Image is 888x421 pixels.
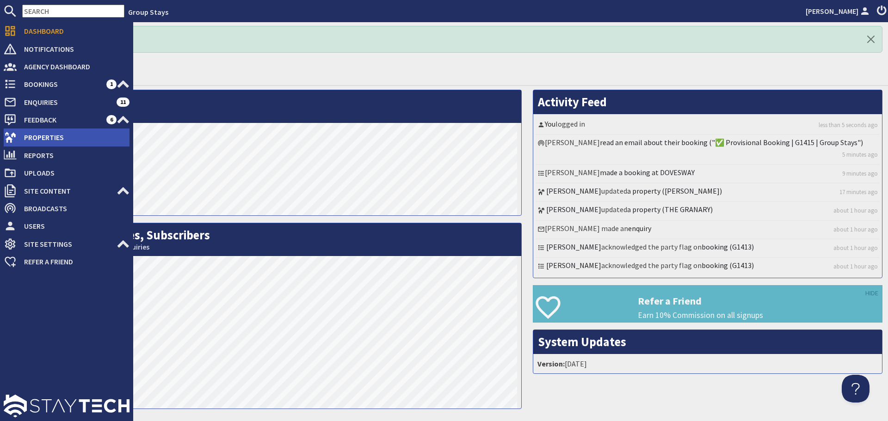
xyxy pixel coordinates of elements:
[28,90,521,123] h2: Visits per Day
[536,202,880,220] li: updated
[4,219,129,233] a: Users
[117,98,129,107] span: 11
[628,224,651,233] a: enquiry
[536,135,880,165] li: [PERSON_NAME]
[533,285,882,323] a: Refer a Friend Earn 10% Commission on all signups
[538,334,626,349] a: System Updates
[806,6,871,17] a: [PERSON_NAME]
[833,262,878,271] a: about 1 hour ago
[4,148,129,163] a: Reports
[536,356,880,371] li: [DATE]
[833,206,878,215] a: about 1 hour ago
[17,59,129,74] span: Agency Dashboard
[28,223,521,256] h2: Bookings, Enquiries, Subscribers
[536,183,880,202] li: updated
[546,242,601,251] a: [PERSON_NAME]
[17,254,129,269] span: Refer a Friend
[842,169,878,178] a: 9 minutes ago
[536,165,880,183] li: [PERSON_NAME]
[546,186,601,195] a: [PERSON_NAME]
[4,237,129,251] a: Site Settings
[17,219,129,233] span: Users
[536,221,880,239] li: [PERSON_NAME] made an
[865,288,878,299] a: HIDE
[4,77,129,92] a: Bookings 1
[702,242,754,251] a: booking (G1413)
[842,375,869,403] iframe: Toggle Customer Support
[833,244,878,252] a: about 1 hour ago
[536,116,880,135] li: logged in
[4,254,129,269] a: Refer a Friend
[833,225,878,234] a: about 1 hour ago
[4,95,129,110] a: Enquiries 11
[536,258,880,275] li: acknowledged the party flag on
[702,261,754,270] a: booking (G1413)
[17,112,106,127] span: Feedback
[819,121,878,129] a: less than 5 seconds ago
[4,183,129,198] a: Site Content
[106,115,117,124] span: 6
[4,130,129,145] a: Properties
[627,186,722,195] a: a property ([PERSON_NAME])
[28,26,882,53] div: Logged In! Hello!
[4,165,129,180] a: Uploads
[17,237,117,251] span: Site Settings
[17,165,129,180] span: Uploads
[4,24,129,38] a: Dashboard
[17,183,117,198] span: Site Content
[4,112,129,127] a: Feedback 6
[17,130,129,145] span: Properties
[33,110,517,118] small: This Month: 22286 Visits
[128,7,168,17] a: Group Stays
[4,395,129,417] img: staytech_l_w-4e588a39d9fa60e82540d7cfac8cfe4b7147e857d3e8dbdfbd41c59d52db0ec4.svg
[600,138,863,147] a: read an email about their booking ("✅ Provisional Booking | G1415 | Group Stays")
[17,201,129,216] span: Broadcasts
[638,309,882,321] p: Earn 10% Commission on all signups
[839,188,878,196] a: 17 minutes ago
[33,243,517,251] small: This Month: 9 Bookings, 23 Enquiries
[106,79,117,89] span: 1
[842,150,878,159] a: 5 minutes ago
[4,42,129,56] a: Notifications
[627,205,713,214] a: a property (THE GRANARY)
[17,77,106,92] span: Bookings
[17,24,129,38] span: Dashboard
[546,261,601,270] a: [PERSON_NAME]
[537,359,565,368] strong: Version:
[17,95,117,110] span: Enquiries
[545,119,555,128] a: You
[638,295,882,307] h3: Refer a Friend
[538,94,607,110] a: Activity Feed
[17,148,129,163] span: Reports
[4,201,129,216] a: Broadcasts
[17,42,129,56] span: Notifications
[600,168,695,177] a: made a booking at DOVESWAY
[546,205,601,214] a: [PERSON_NAME]
[4,59,129,74] a: Agency Dashboard
[22,5,124,18] input: SEARCH
[536,239,880,258] li: acknowledged the party flag on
